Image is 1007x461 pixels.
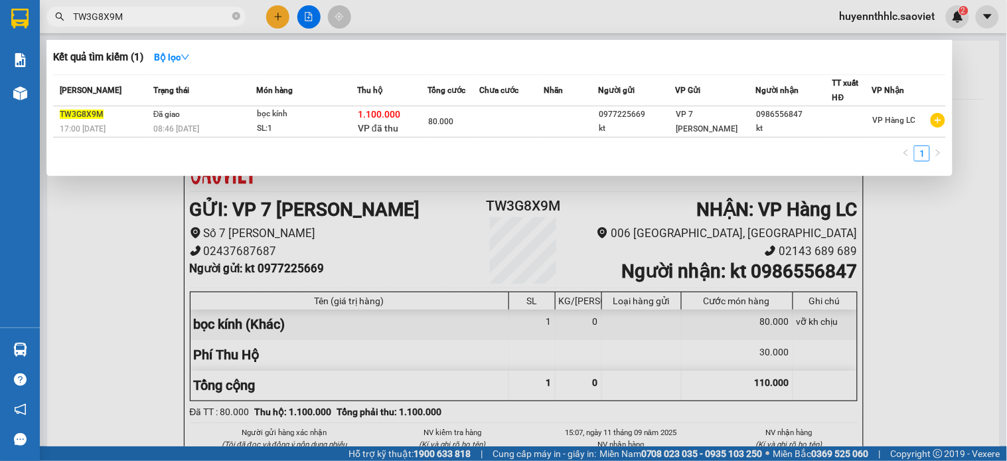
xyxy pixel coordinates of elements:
span: right [934,149,942,157]
span: TT xuất HĐ [832,78,859,102]
span: message [14,433,27,446]
span: [PERSON_NAME] [60,86,121,95]
span: Tổng cước [428,86,466,95]
img: logo-vxr [11,9,29,29]
img: warehouse-icon [13,86,27,100]
span: VP Nhận [872,86,905,95]
div: 0986556847 [757,108,832,122]
span: question-circle [14,373,27,386]
span: VP đã thu [358,123,398,134]
div: 0977225669 [599,108,674,122]
button: Bộ lọcdown [143,46,200,68]
button: left [898,145,914,161]
span: 80.000 [429,117,454,126]
span: Thu hộ [357,86,382,95]
span: Đã giao [153,110,181,119]
span: left [902,149,910,157]
span: down [181,52,190,62]
span: Món hàng [256,86,293,95]
img: warehouse-icon [13,343,27,357]
span: VP 7 [PERSON_NAME] [676,110,737,134]
li: Previous Page [898,145,914,161]
a: 1 [915,146,929,161]
input: Tìm tên, số ĐT hoặc mã đơn [73,9,230,24]
span: close-circle [232,12,240,20]
div: SL: 1 [257,122,356,136]
h3: Kết quả tìm kiếm ( 1 ) [53,50,143,64]
span: Chưa cước [479,86,518,95]
span: VP Gửi [675,86,700,95]
span: search [55,12,64,21]
div: bọc kính [257,107,356,122]
span: 17:00 [DATE] [60,124,106,134]
span: 08:46 [DATE] [153,124,199,134]
span: Người nhận [756,86,799,95]
span: Trạng thái [153,86,189,95]
div: kt [757,122,832,136]
span: notification [14,403,27,416]
li: 1 [914,145,930,161]
span: close-circle [232,11,240,23]
span: Người gửi [599,86,635,95]
span: TW3G8X9M [60,110,104,119]
img: solution-icon [13,53,27,67]
button: right [930,145,946,161]
li: Next Page [930,145,946,161]
span: VP Hàng LC [873,116,916,125]
div: kt [599,122,674,136]
span: 1.100.000 [358,109,400,120]
strong: Bộ lọc [154,52,190,62]
span: plus-circle [931,113,945,128]
span: Nhãn [544,86,563,95]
